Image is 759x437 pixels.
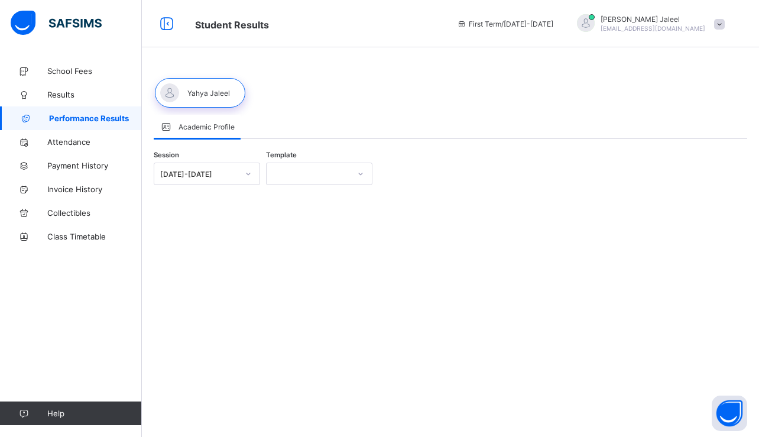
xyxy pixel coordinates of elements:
span: Session [154,151,179,159]
span: Performance Results [49,114,142,123]
span: Payment History [47,161,142,170]
div: [DATE]-[DATE] [160,170,238,179]
span: [PERSON_NAME] Jaleel [601,15,705,24]
div: SaifJaleel [565,14,731,34]
span: Class Timetable [47,232,142,241]
span: session/term information [457,20,553,28]
button: Open asap [712,396,747,431]
span: Student Results [195,19,269,31]
span: Results [47,90,142,99]
span: [EMAIL_ADDRESS][DOMAIN_NAME] [601,25,705,32]
span: Collectibles [47,208,142,218]
span: Invoice History [47,184,142,194]
span: Template [266,151,297,159]
span: Academic Profile [179,122,235,131]
span: Help [47,409,141,418]
span: School Fees [47,66,142,76]
img: safsims [11,11,102,35]
span: Attendance [47,137,142,147]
